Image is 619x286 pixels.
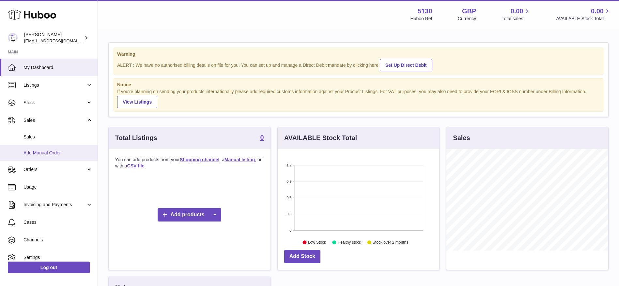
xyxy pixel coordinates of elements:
a: 0.00 AVAILABLE Stock Total [556,7,611,22]
text: 0 [289,228,291,232]
h3: Sales [453,134,470,142]
text: 0.3 [286,212,291,216]
strong: Notice [117,82,600,88]
a: Log out [8,262,90,273]
span: Stock [23,100,86,106]
span: [EMAIL_ADDRESS][DOMAIN_NAME] [24,38,96,43]
span: Total sales [502,16,531,22]
a: Set Up Direct Debit [380,59,432,71]
span: My Dashboard [23,64,93,71]
text: 0.9 [286,179,291,183]
strong: GBP [462,7,476,16]
span: Invoicing and Payments [23,202,86,208]
text: Stock over 2 months [373,240,408,245]
text: 0.6 [286,196,291,200]
div: ALERT : We have no authorised billing details on file for you. You can set up and manage a Direct... [117,58,600,71]
a: View Listings [117,96,157,108]
a: Add Stock [284,250,320,263]
strong: 5130 [418,7,432,16]
span: Channels [23,237,93,243]
span: Orders [23,166,86,173]
a: 0.00 Total sales [502,7,531,22]
span: AVAILABLE Stock Total [556,16,611,22]
text: Healthy stock [337,240,361,245]
span: Settings [23,254,93,261]
a: 0 [260,134,264,142]
span: Sales [23,117,86,123]
text: Low Stock [308,240,326,245]
span: Listings [23,82,86,88]
span: Sales [23,134,93,140]
a: Manual listing [224,157,255,162]
text: 1.2 [286,163,291,167]
span: Usage [23,184,93,190]
div: Currency [458,16,476,22]
img: internalAdmin-5130@internal.huboo.com [8,33,18,43]
a: CSV file [127,163,145,168]
span: 0.00 [511,7,523,16]
h3: Total Listings [115,134,157,142]
span: 0.00 [591,7,604,16]
p: You can add products from your , a , or with a . [115,157,264,169]
span: Add Manual Order [23,150,93,156]
strong: Warning [117,51,600,57]
div: If you're planning on sending your products internationally please add required customs informati... [117,89,600,108]
div: [PERSON_NAME] [24,32,83,44]
strong: 0 [260,134,264,141]
a: Shopping channel [180,157,219,162]
a: Add products [158,208,221,222]
div: Huboo Ref [410,16,432,22]
h3: AVAILABLE Stock Total [284,134,357,142]
span: Cases [23,219,93,225]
